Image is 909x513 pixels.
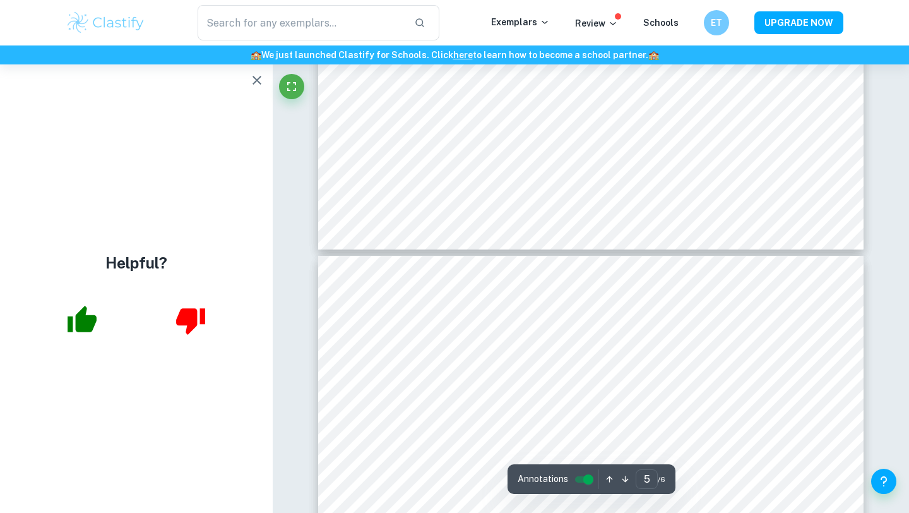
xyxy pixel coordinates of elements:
span: / 6 [658,474,665,485]
a: here [453,50,473,60]
h6: We just launched Clastify for Schools. Click to learn how to become a school partner. [3,48,906,62]
p: Review [575,16,618,30]
button: Fullscreen [279,74,304,99]
img: Clastify logo [66,10,146,35]
span: 🏫 [251,50,261,60]
a: Schools [643,18,679,28]
input: Search for any exemplars... [198,5,404,40]
h6: ET [710,16,724,30]
button: Help and Feedback [871,469,896,494]
p: Exemplars [491,15,550,29]
span: Annotations [518,473,568,486]
button: UPGRADE NOW [754,11,843,34]
h4: Helpful? [105,251,167,274]
span: 🏫 [648,50,659,60]
button: ET [704,10,729,35]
